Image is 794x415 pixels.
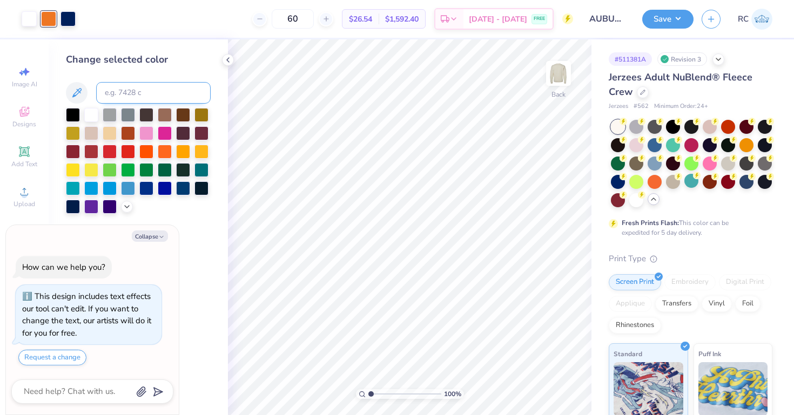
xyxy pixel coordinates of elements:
[751,9,772,30] img: Reilly Chin(cm)
[622,218,755,237] div: This color can be expedited for 5 day delivery.
[735,296,761,312] div: Foil
[272,9,314,29] input: – –
[609,296,652,312] div: Applique
[11,160,37,168] span: Add Text
[548,63,569,84] img: Back
[96,82,211,104] input: e.g. 7428 c
[18,350,86,365] button: Request a change
[581,8,634,30] input: Untitled Design
[719,274,771,290] div: Digital Print
[22,262,105,273] div: How can we help you?
[132,230,168,242] button: Collapse
[702,296,732,312] div: Vinyl
[349,13,372,25] span: $26.54
[12,120,36,128] span: Designs
[14,200,35,208] span: Upload
[698,348,721,359] span: Puff Ink
[614,348,642,359] span: Standard
[738,13,749,25] span: RC
[444,389,461,399] span: 100 %
[385,13,419,25] span: $1,592.40
[634,102,649,111] span: # 562
[738,9,772,30] a: RC
[22,291,151,338] div: This design includes text effects our tool can't edit. If you want to change the text, our artist...
[469,13,527,25] span: [DATE] - [DATE]
[609,274,661,290] div: Screen Print
[642,10,694,29] button: Save
[609,71,752,98] span: Jerzees Adult NuBlend® Fleece Crew
[609,253,772,265] div: Print Type
[609,102,628,111] span: Jerzees
[655,296,698,312] div: Transfers
[12,80,37,89] span: Image AI
[657,52,707,66] div: Revision 3
[534,15,545,23] span: FREE
[609,317,661,334] div: Rhinestones
[622,219,679,227] strong: Fresh Prints Flash:
[609,52,652,66] div: # 511381A
[654,102,708,111] span: Minimum Order: 24 +
[66,52,211,67] div: Change selected color
[551,90,566,99] div: Back
[664,274,716,290] div: Embroidery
